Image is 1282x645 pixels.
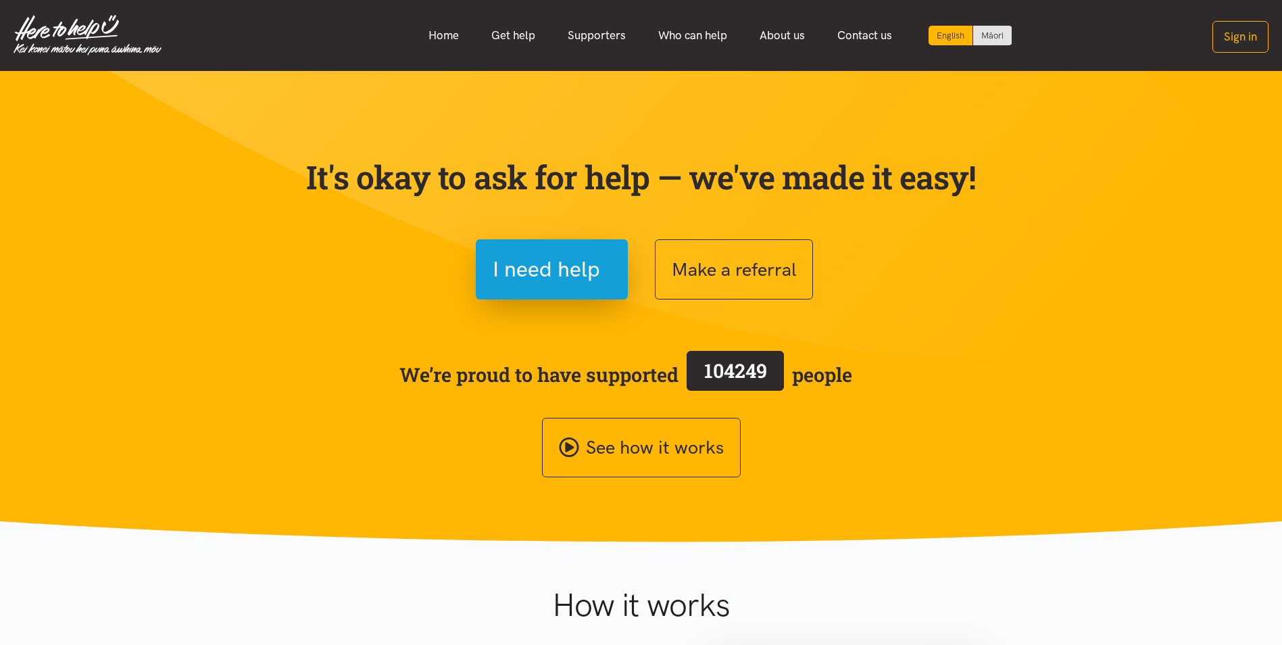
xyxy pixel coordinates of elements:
[412,21,475,50] a: Home
[655,239,813,300] button: Make a referral
[973,26,1012,45] a: Switch to Te Reo Māori
[642,21,743,50] a: Who can help
[420,586,862,625] h1: How it works
[542,418,741,478] a: See how it works
[679,348,792,401] a: 104249
[821,21,908,50] a: Contact us
[493,252,600,287] span: I need help
[743,21,821,50] a: About us
[399,348,852,401] span: We’re proud to have supported people
[929,26,1012,45] div: Language toggle
[551,21,642,50] a: Supporters
[704,358,767,383] span: 104249
[475,21,551,50] a: Get help
[1212,21,1268,53] button: Sign in
[476,239,628,300] button: I need help
[929,26,973,45] div: Current language
[14,15,162,55] img: Home
[303,158,979,197] p: It's okay to ask for help — we've made it easy!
